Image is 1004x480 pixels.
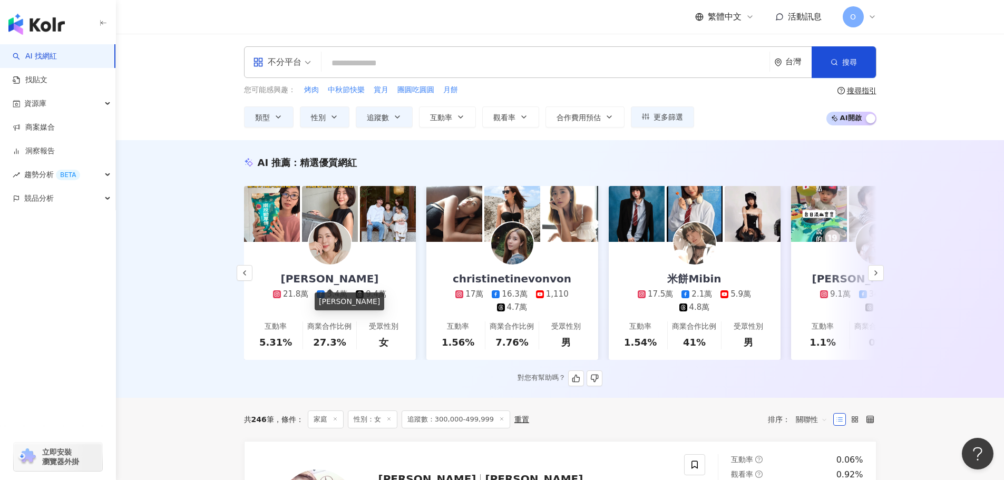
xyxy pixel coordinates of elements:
[304,84,319,96] button: 烤肉
[842,58,857,66] span: 搜尋
[300,157,357,168] span: 精選優質網紅
[830,289,851,300] div: 9.1萬
[366,289,386,300] div: 9.4萬
[300,106,349,128] button: 性別
[869,336,885,349] div: 0%
[253,57,264,67] span: appstore
[17,448,37,465] img: chrome extension
[327,84,365,96] button: 中秋節快樂
[484,186,540,242] img: post-image
[24,187,54,210] span: 競品分析
[546,289,569,300] div: 1,110
[311,113,326,122] span: 性別
[258,156,357,169] div: AI 推薦 ：
[402,410,510,428] span: 追蹤數：300,000-499,999
[308,410,344,428] span: 家庭
[648,289,673,300] div: 17.5萬
[442,336,474,349] div: 1.56%
[708,11,742,23] span: 繁體中文
[13,171,20,179] span: rise
[849,186,905,242] img: post-image
[374,85,388,95] span: 賞月
[683,336,706,349] div: 41%
[367,113,389,122] span: 追蹤數
[259,336,292,349] div: 5.31%
[244,186,300,242] img: post-image
[379,336,388,349] div: 女
[518,370,602,386] div: 對您有幫助嗎？
[674,222,716,265] img: KOL Avatar
[667,186,723,242] img: post-image
[426,186,482,242] img: post-image
[744,336,753,349] div: 男
[253,54,301,71] div: 不分平台
[307,321,352,332] div: 商業合作比例
[691,289,712,300] div: 2.1萬
[490,321,534,332] div: 商業合作比例
[430,113,452,122] span: 互動率
[850,11,856,23] span: O
[283,289,308,300] div: 21.8萬
[812,321,834,332] div: 互動率
[369,321,398,332] div: 受眾性別
[13,75,47,85] a: 找貼文
[274,415,304,424] span: 條件 ：
[731,470,753,478] span: 觀看率
[734,321,763,332] div: 受眾性別
[725,186,781,242] img: post-image
[443,84,459,96] button: 月餅
[482,106,539,128] button: 觀看率
[774,58,782,66] span: environment
[397,84,435,96] button: 團圓吃圓圓
[802,271,952,286] div: [PERSON_NAME]在翻譯
[689,302,710,313] div: 4.8萬
[875,302,889,313] div: 2萬
[13,122,55,133] a: 商案媒合
[755,456,763,463] span: question-circle
[755,471,763,478] span: question-circle
[796,411,827,428] span: 關聯性
[869,289,894,300] div: 34.4萬
[14,443,102,471] a: chrome extension立即安裝 瀏覽器外掛
[327,289,347,300] div: 3.4萬
[561,336,571,349] div: 男
[244,242,416,360] a: [PERSON_NAME]21.8萬3.4萬9.4萬互動率5.31%商業合作比例27.3%受眾性別女
[265,321,287,332] div: 互動率
[442,271,582,286] div: christinetinevonvon
[507,302,528,313] div: 4.7萬
[56,170,80,180] div: BETA
[356,106,413,128] button: 追蹤數
[13,51,57,62] a: searchAI 找網紅
[304,85,319,95] span: 烤肉
[847,86,876,95] div: 搜尋指引
[419,106,476,128] button: 互動率
[313,336,346,349] div: 27.3%
[542,186,598,242] img: post-image
[315,292,384,310] div: [PERSON_NAME]
[309,222,351,265] img: KOL Avatar
[397,85,434,95] span: 團圓吃圓圓
[491,222,533,265] img: KOL Avatar
[24,163,80,187] span: 趨勢分析
[244,415,274,424] div: 共 筆
[810,336,836,349] div: 1.1%
[328,85,365,95] span: 中秋節快樂
[856,222,898,265] img: KOL Avatar
[360,186,416,242] img: post-image
[443,85,458,95] span: 月餅
[348,410,397,428] span: 性別：女
[654,113,683,121] span: 更多篩選
[244,106,294,128] button: 類型
[609,186,665,242] img: post-image
[251,415,267,424] span: 246
[657,271,732,286] div: 米餅Mibin
[730,289,751,300] div: 5.9萬
[465,289,483,300] div: 17萬
[426,242,598,360] a: christinetinevonvon17萬16.3萬1,1104.7萬互動率1.56%商業合作比例7.76%受眾性別男
[962,438,993,469] iframe: Help Scout Beacon - Open
[631,106,694,128] button: 更多篩選
[557,113,601,122] span: 合作費用預估
[373,84,389,96] button: 賞月
[502,289,527,300] div: 16.3萬
[854,321,899,332] div: 商業合作比例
